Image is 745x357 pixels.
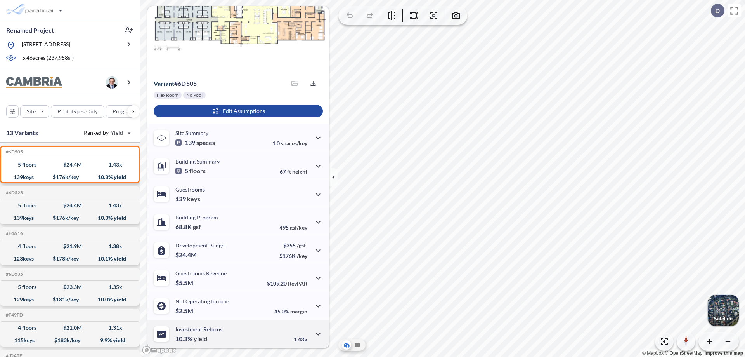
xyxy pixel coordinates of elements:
[642,350,664,356] a: Mapbox
[189,167,206,175] span: floors
[196,139,215,146] span: spaces
[175,307,194,315] p: $2.5M
[4,190,23,195] h5: Click to copy the code
[287,168,291,175] span: ft
[290,308,307,315] span: margin
[279,253,307,259] p: $176K
[51,105,104,118] button: Prototypes Only
[4,231,23,236] h5: Click to copy the code
[78,127,136,139] button: Ranked by Yield
[714,315,733,322] p: Satellite
[154,105,323,117] button: Edit Assumptions
[193,223,201,231] span: gsf
[157,92,178,98] p: Flex Room
[142,346,176,355] a: Mapbox homepage
[175,139,215,146] p: 139
[106,76,118,89] img: user logo
[111,129,123,137] span: Yield
[175,223,201,231] p: 68.8K
[6,77,62,89] img: BrandImage
[6,128,38,138] p: 13 Variants
[353,340,362,350] button: Site Plan
[274,308,307,315] p: 45.0%
[6,26,54,35] p: Renamed Project
[175,242,226,249] p: Development Budget
[106,105,148,118] button: Program
[715,7,720,14] p: D
[279,224,307,231] p: 495
[665,350,702,356] a: OpenStreetMap
[175,195,200,203] p: 139
[267,280,307,287] p: $109.20
[175,270,227,277] p: Guestrooms Revenue
[705,350,743,356] a: Improve this map
[281,140,307,146] span: spaces/key
[186,92,203,98] p: No Pool
[22,54,74,63] p: 5.46 acres ( 237,958 sf)
[57,108,98,115] p: Prototypes Only
[175,298,229,305] p: Net Operating Income
[27,108,36,115] p: Site
[279,242,307,249] p: $355
[223,107,265,115] p: Edit Assumptions
[708,295,739,326] img: Switcher Image
[175,279,194,287] p: $5.5M
[297,242,306,249] span: /gsf
[175,214,218,221] p: Building Program
[194,335,207,343] span: yield
[22,40,70,50] p: [STREET_ADDRESS]
[154,80,197,87] p: # 6d505
[187,195,200,203] span: keys
[290,224,307,231] span: gsf/key
[113,108,134,115] p: Program
[4,272,23,277] h5: Click to copy the code
[708,295,739,326] button: Switcher ImageSatellite
[175,251,198,259] p: $24.4M
[288,280,307,287] span: RevPAR
[342,340,351,350] button: Aerial View
[175,167,206,175] p: 5
[175,158,220,165] p: Building Summary
[154,80,174,87] span: Variant
[4,149,23,155] h5: Click to copy the code
[175,326,222,333] p: Investment Returns
[4,312,23,318] h5: Click to copy the code
[294,336,307,343] p: 1.43x
[175,335,207,343] p: 10.3%
[297,253,307,259] span: /key
[20,105,49,118] button: Site
[272,140,307,146] p: 1.0
[292,168,307,175] span: height
[280,168,307,175] p: 67
[175,186,205,193] p: Guestrooms
[175,130,208,136] p: Site Summary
